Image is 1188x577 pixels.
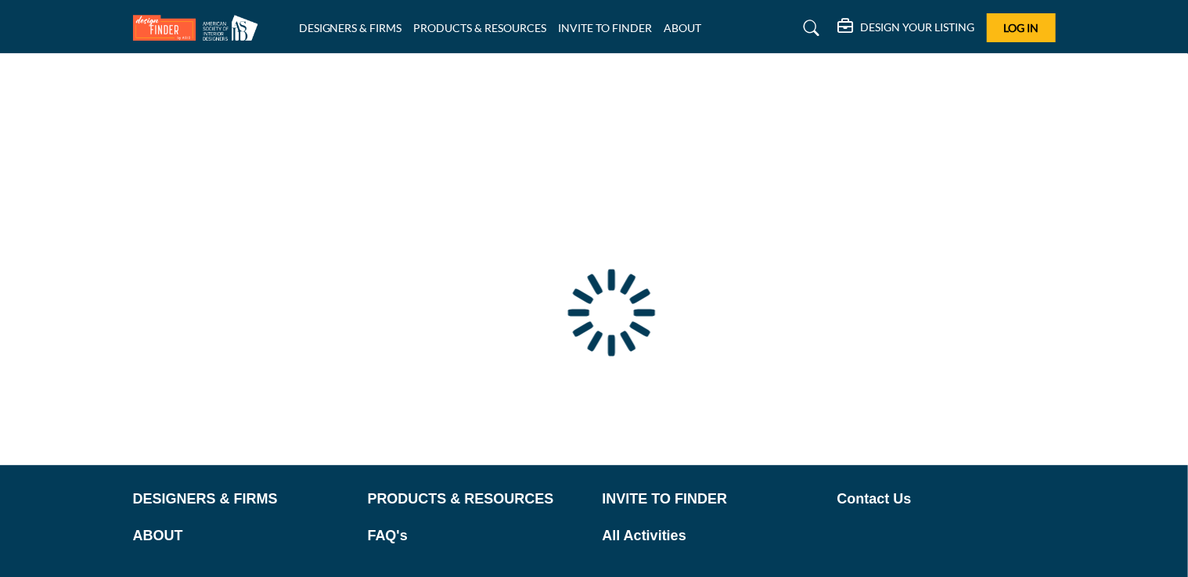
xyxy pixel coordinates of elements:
a: All Activities [603,525,821,547]
a: PRODUCTS & RESOURCES [368,489,586,510]
a: Contact Us [837,489,1056,510]
a: PRODUCTS & RESOURCES [414,21,547,34]
span: Log In [1003,21,1039,34]
a: ABOUT [133,525,351,547]
button: Log In [987,13,1056,42]
a: INVITE TO FINDER [559,21,653,34]
a: FAQ's [368,525,586,547]
a: ABOUT [664,21,702,34]
a: DESIGNERS & FIRMS [133,489,351,510]
div: DESIGN YOUR LISTING [838,19,975,38]
img: Site Logo [133,15,266,41]
a: INVITE TO FINDER [603,489,821,510]
h5: DESIGN YOUR LISTING [861,20,975,34]
a: DESIGNERS & FIRMS [299,21,402,34]
a: Search [788,16,830,41]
